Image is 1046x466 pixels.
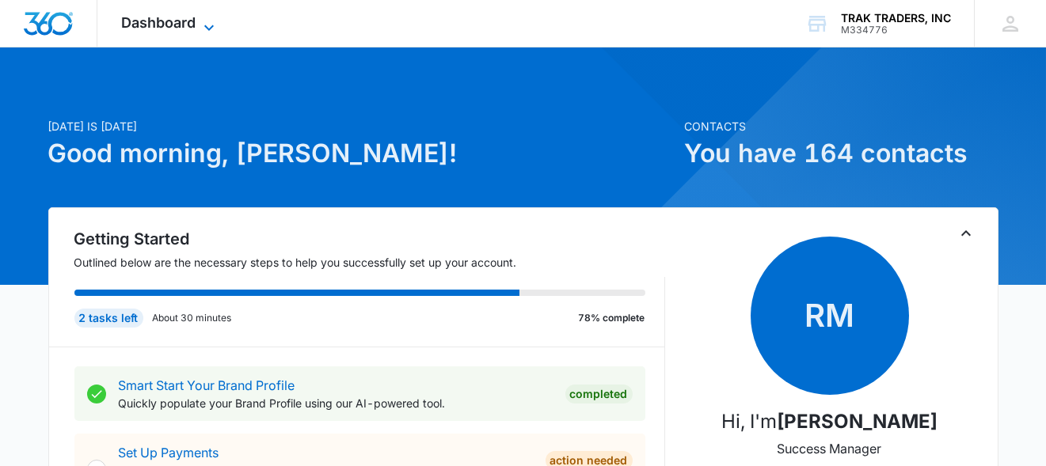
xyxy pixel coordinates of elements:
p: Hi, I'm [721,407,938,436]
div: 2 tasks left [74,309,143,328]
p: 78% complete [579,311,645,325]
p: Outlined below are the necessary steps to help you successfully set up your account. [74,254,665,271]
h1: Good morning, [PERSON_NAME]! [48,134,675,172]
span: Dashboard [121,14,196,31]
a: Set Up Payments [119,445,219,460]
div: account name [841,12,951,25]
p: Contacts [685,118,998,134]
div: account id [841,25,951,36]
h1: You have 164 contacts [685,134,998,172]
p: About 30 minutes [153,311,232,325]
div: Completed [565,385,633,403]
strong: [PERSON_NAME] [777,410,938,433]
span: RM [751,237,909,395]
p: [DATE] is [DATE] [48,118,675,134]
a: Smart Start Your Brand Profile [119,377,295,393]
p: Success Manager [778,439,882,458]
h2: Getting Started [74,227,665,251]
button: Toggle Collapse [957,224,976,243]
p: Quickly populate your Brand Profile using our AI-powered tool. [119,395,553,411]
